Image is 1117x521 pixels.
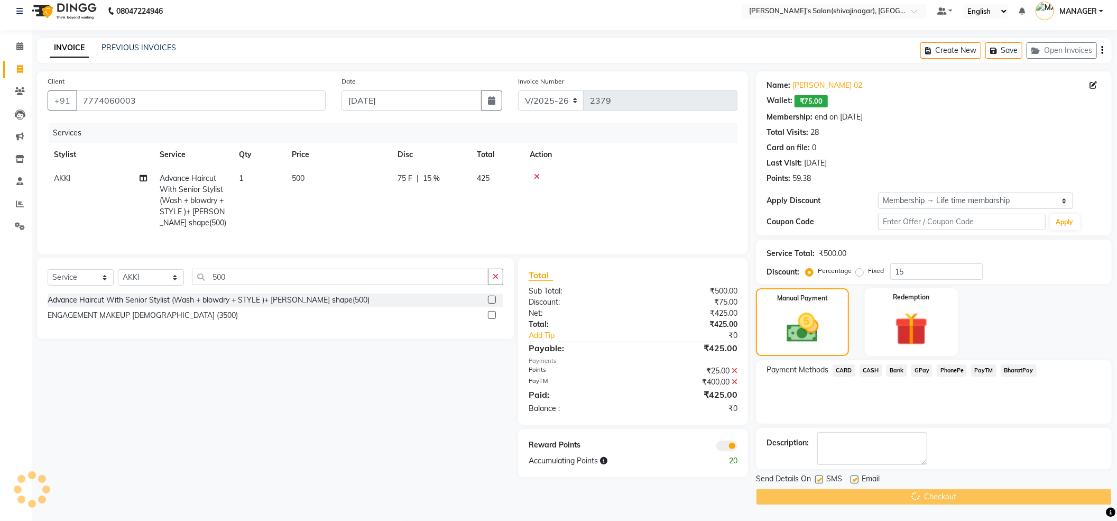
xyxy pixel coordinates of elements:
[767,173,790,184] div: Points:
[652,330,745,341] div: ₹0
[1050,214,1080,230] button: Apply
[633,342,746,354] div: ₹425.00
[767,248,815,259] div: Service Total:
[893,293,929,302] label: Redemption
[521,377,633,388] div: PayTM
[1001,364,1037,377] span: BharatPay
[192,269,488,285] input: Search or Scan
[1036,2,1054,20] img: MANAGER
[767,158,802,169] div: Last Visit:
[920,42,981,59] button: Create New
[862,473,880,487] span: Email
[971,364,996,377] span: PayTM
[777,294,828,303] label: Manual Payment
[633,377,746,388] div: ₹400.00
[767,80,790,91] div: Name:
[985,42,1022,59] button: Save
[1059,6,1097,17] span: MANAGER
[767,112,813,123] div: Membership:
[860,364,882,377] span: CASH
[477,173,490,183] span: 425
[521,286,633,297] div: Sub Total:
[529,357,737,365] div: Payments
[521,403,633,414] div: Balance :
[529,270,553,281] span: Total
[239,173,243,183] span: 1
[937,364,967,377] span: PhonePe
[756,473,811,487] span: Send Details On
[521,342,633,354] div: Payable:
[633,403,746,414] div: ₹0
[767,364,828,376] span: Payment Methods
[767,267,799,278] div: Discount:
[292,173,304,183] span: 500
[48,77,64,86] label: Client
[470,143,523,167] th: Total
[633,319,746,330] div: ₹425.00
[633,388,746,401] div: ₹425.00
[521,319,633,330] div: Total:
[233,143,285,167] th: Qty
[911,364,933,377] span: GPay
[792,80,862,91] a: [PERSON_NAME] 02
[48,143,153,167] th: Stylist
[767,142,810,153] div: Card on file:
[868,266,884,276] label: Fixed
[521,365,633,377] div: Points
[818,266,852,276] label: Percentage
[521,308,633,319] div: Net:
[521,388,633,401] div: Paid:
[819,248,846,259] div: ₹500.00
[521,440,633,451] div: Reward Points
[795,95,828,107] span: ₹75.00
[633,286,746,297] div: ₹500.00
[689,455,745,467] div: 20
[884,308,938,350] img: _gift.svg
[777,309,829,346] img: _cash.svg
[767,216,878,227] div: Coupon Code
[49,123,745,143] div: Services
[815,112,863,123] div: end on [DATE]
[101,43,176,52] a: PREVIOUS INVOICES
[48,295,370,306] div: Advance Haircut With Senior Stylist (Wash + blowdry + STYLE )+ [PERSON_NAME] shape(500)
[833,364,855,377] span: CARD
[48,90,77,111] button: +91
[76,90,326,111] input: Search by Name/Mobile/Email/Code
[804,158,827,169] div: [DATE]
[285,143,391,167] th: Price
[48,310,238,321] div: ENGAGEMENT MAKEUP [DEMOGRAPHIC_DATA] (3500)
[423,173,440,184] span: 15 %
[417,173,419,184] span: |
[521,455,689,467] div: Accumulating Points
[54,173,71,183] span: AKKI
[812,142,816,153] div: 0
[521,297,633,308] div: Discount:
[341,77,356,86] label: Date
[523,143,737,167] th: Action
[767,127,808,138] div: Total Visits:
[767,195,878,206] div: Apply Discount
[767,437,809,449] div: Description:
[767,95,792,107] div: Wallet:
[792,173,811,184] div: 59.38
[878,214,1045,230] input: Enter Offer / Coupon Code
[160,173,226,227] span: Advance Haircut With Senior Stylist (Wash + blowdry + STYLE )+ [PERSON_NAME] shape(500)
[633,365,746,377] div: ₹25.00
[153,143,233,167] th: Service
[521,330,652,341] a: Add Tip
[887,364,907,377] span: Bank
[518,77,564,86] label: Invoice Number
[810,127,819,138] div: 28
[50,39,89,58] a: INVOICE
[826,473,842,487] span: SMS
[633,308,746,319] div: ₹425.00
[633,297,746,308] div: ₹75.00
[398,173,412,184] span: 75 F
[1027,42,1097,59] button: Open Invoices
[391,143,470,167] th: Disc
